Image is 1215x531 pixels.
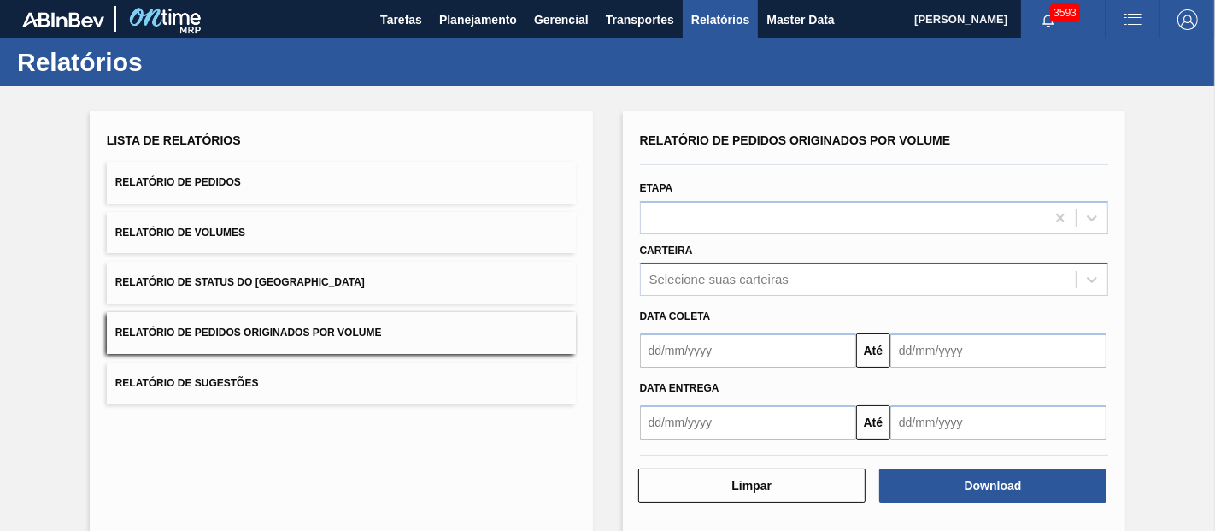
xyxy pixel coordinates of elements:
[115,327,382,339] span: Relatório de Pedidos Originados por Volume
[107,312,576,354] button: Relatório de Pedidos Originados por Volume
[606,9,674,30] span: Transportes
[22,12,104,27] img: TNhmsLtSVTkK8tSr43FrP2fwEKptu5GPRR3wAAAABJRU5ErkJggg==
[1123,9,1143,30] img: userActions
[107,162,576,204] button: Relatório de Pedidos
[115,276,365,288] span: Relatório de Status do [GEOGRAPHIC_DATA]
[380,9,422,30] span: Tarefas
[640,310,711,322] span: Data coleta
[640,405,856,440] input: dd/mm/yyyy
[640,245,693,257] label: Carteira
[107,262,576,304] button: Relatório de Status do [GEOGRAPHIC_DATA]
[691,9,749,30] span: Relatórios
[17,52,320,72] h1: Relatórios
[439,9,517,30] span: Planejamento
[1021,8,1076,32] button: Notificações
[1177,9,1198,30] img: Logout
[107,212,576,254] button: Relatório de Volumes
[649,273,789,287] div: Selecione suas carteiras
[640,382,719,394] span: Data entrega
[640,333,856,368] input: dd/mm/yyyy
[115,176,241,188] span: Relatório de Pedidos
[856,333,890,368] button: Até
[766,9,834,30] span: Master Data
[856,405,890,440] button: Até
[879,469,1106,503] button: Download
[115,377,259,389] span: Relatório de Sugestões
[890,405,1106,440] input: dd/mm/yyyy
[1050,3,1080,22] span: 3593
[115,227,245,239] span: Relatório de Volumes
[107,133,241,147] span: Lista de Relatórios
[640,182,673,194] label: Etapa
[534,9,589,30] span: Gerencial
[890,333,1106,368] input: dd/mm/yyyy
[638,469,866,503] button: Limpar
[640,133,951,147] span: Relatório de Pedidos Originados por Volume
[107,363,576,404] button: Relatório de Sugestões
